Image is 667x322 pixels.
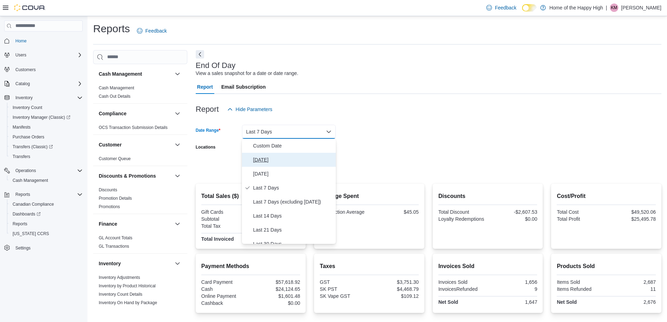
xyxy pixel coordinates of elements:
div: $24,124.65 [252,286,300,292]
button: Cash Management [7,176,85,185]
a: Cash Management [10,176,51,185]
div: Gift Cards [201,209,249,215]
button: Last 7 Days [242,125,336,139]
button: Inventory [13,94,35,102]
span: Inventory Count [10,103,83,112]
button: Finance [99,220,172,227]
button: Transfers [7,152,85,162]
span: Manifests [10,123,83,131]
span: Inventory by Product Historical [99,283,156,289]
span: Inventory [15,95,33,101]
span: Washington CCRS [10,229,83,238]
button: Inventory [1,93,85,103]
a: Dashboards [7,209,85,219]
div: $45.05 [371,209,419,215]
span: Home [13,36,83,45]
div: Card Payment [201,279,249,285]
button: Manifests [7,122,85,132]
span: Email Subscription [221,80,266,94]
a: Inventory Manager (Classic) [10,113,73,122]
span: Dashboards [13,211,41,217]
div: Online Payment [201,293,249,299]
span: Last 30 Days [253,240,333,248]
button: Reports [1,190,85,199]
span: Purchase Orders [13,134,44,140]
h2: Taxes [320,262,419,270]
button: Home [1,36,85,46]
span: Customers [13,65,83,74]
div: 2,687 [608,279,656,285]
a: Inventory Manager (Classic) [7,112,85,122]
span: Home [15,38,27,44]
span: Transfers (Classic) [13,144,53,150]
a: Promotions [99,204,120,209]
span: Last 7 Days [253,184,333,192]
a: Cash Out Details [99,94,131,99]
div: Select listbox [242,139,336,244]
button: Customers [1,64,85,74]
span: Custom Date [253,142,333,150]
div: Keelan Marples [610,4,618,12]
h3: Customer [99,141,121,148]
button: Finance [173,220,182,228]
button: Catalog [1,79,85,89]
span: Purchase Orders [10,133,83,141]
button: Operations [13,166,39,175]
h2: Products Sold [557,262,656,270]
div: Items Refunded [557,286,605,292]
span: Operations [13,166,83,175]
span: Transfers (Classic) [10,143,83,151]
button: Canadian Compliance [7,199,85,209]
div: Customer [93,155,187,166]
span: Manifests [13,124,30,130]
h2: Total Sales ($) [201,192,300,200]
button: Inventory [99,260,172,267]
span: KM [611,4,617,12]
a: GL Transactions [99,244,129,249]
div: Discounts & Promotions [93,186,187,214]
span: Dashboards [10,210,83,218]
div: Subtotal [201,216,249,222]
a: OCS Transaction Submission Details [99,125,168,130]
span: Inventory Count [13,105,42,110]
button: Users [1,50,85,60]
button: Purchase Orders [7,132,85,142]
h3: Inventory [99,260,121,267]
h2: Average Spent [320,192,419,200]
a: Inventory Count Details [99,292,143,297]
strong: Total Invoiced [201,236,234,242]
span: [DATE] [253,156,333,164]
h2: Cost/Profit [557,192,656,200]
a: Transfers (Classic) [10,143,56,151]
span: Cash Management [99,85,134,91]
button: Reports [13,190,33,199]
div: 2,676 [608,299,656,305]
a: [US_STATE] CCRS [10,229,52,238]
div: GST [320,279,368,285]
div: $57,618.92 [252,279,300,285]
a: Settings [13,244,33,252]
span: Cash Management [13,178,48,183]
p: | [606,4,607,12]
div: Cashback [201,300,249,306]
span: Inventory Manager (Classic) [10,113,83,122]
button: Inventory [173,259,182,268]
p: [PERSON_NAME] [621,4,661,12]
span: Inventory Adjustments [99,275,140,280]
button: [US_STATE] CCRS [7,229,85,239]
a: Inventory On Hand by Package [99,300,157,305]
div: InvoicesRefunded [438,286,486,292]
span: Inventory Count Details [99,292,143,297]
button: Compliance [173,109,182,118]
span: Inventory Manager (Classic) [13,115,70,120]
h3: End Of Day [196,61,236,70]
h1: Reports [93,22,130,36]
a: Home [13,37,29,45]
button: Cash Management [99,70,172,77]
span: Last 7 Days (excluding [DATE]) [253,198,333,206]
div: Cash Management [93,84,187,103]
button: Settings [1,243,85,253]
